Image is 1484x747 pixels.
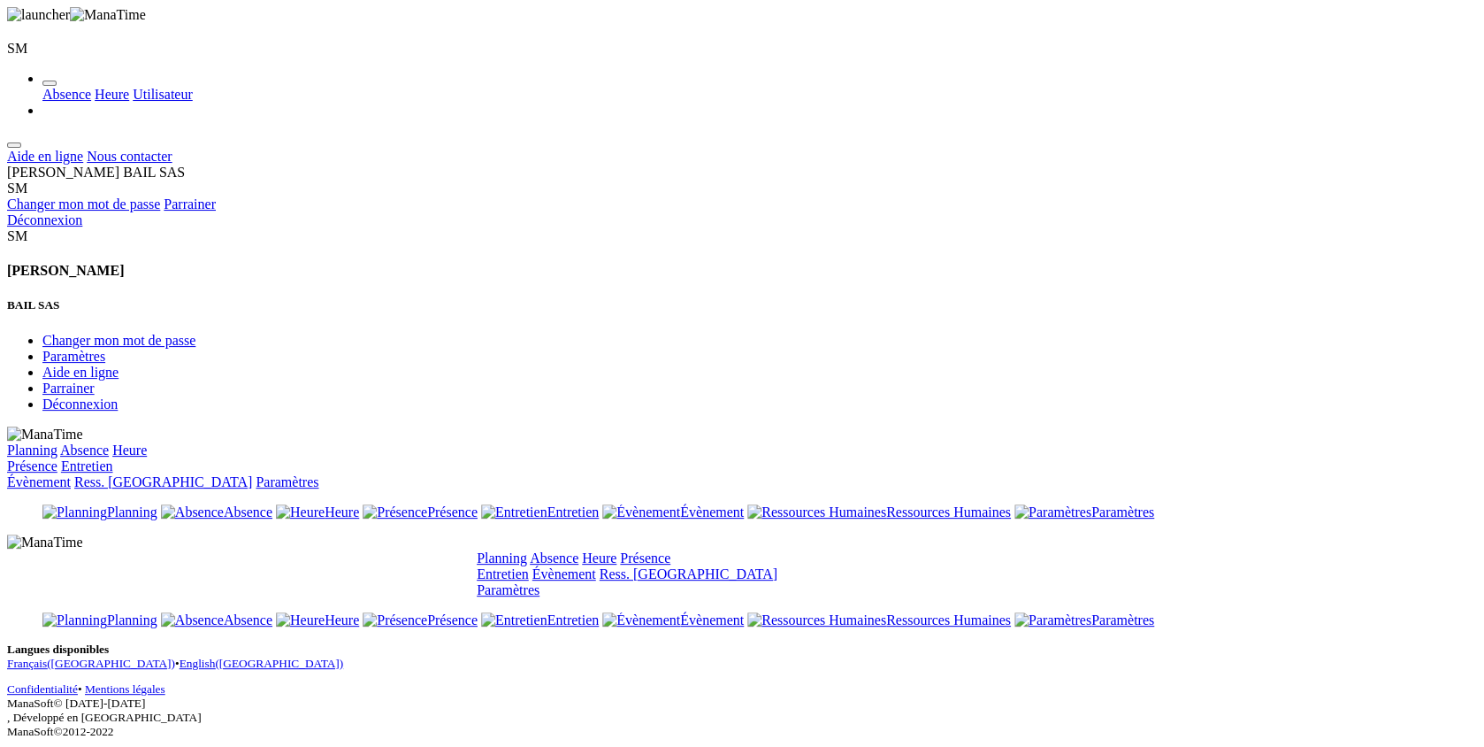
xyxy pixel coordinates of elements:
[276,612,325,628] img: Heure
[42,612,107,628] img: Planning
[477,582,539,597] a: Paramètres
[42,504,157,520] a: Planning
[42,333,195,348] a: Changer mon mot de passe
[7,657,175,670] a: Français([GEOGRAPHIC_DATA])
[1014,504,1154,520] a: Paramètres
[477,566,529,581] a: Entretien
[7,263,1477,279] h4: [PERSON_NAME]
[7,697,1477,725] div: ManaSoft© [DATE]-[DATE]
[747,504,1011,520] a: Ressources Humaines
[7,165,1477,196] div: [PERSON_NAME] BAIL SAS SM
[161,504,272,520] a: Absence
[7,474,71,489] a: Évènement
[42,87,91,102] a: Absence
[180,657,344,670] a: English([GEOGRAPHIC_DATA])
[600,566,777,581] a: Ress. [GEOGRAPHIC_DATA]
[276,504,359,520] a: Heure
[276,612,359,628] a: Heure
[7,212,82,227] a: Déconnexion
[42,381,95,396] a: Parrainer
[256,474,318,489] a: Paramètres
[481,504,547,520] img: Entretien
[620,551,670,566] a: Présence
[7,7,70,23] img: launcher
[42,365,119,380] a: Aide en ligne
[42,612,157,628] a: Planning
[133,87,193,102] a: Utilisateur
[95,87,129,102] a: Heure
[532,566,596,581] a: Évènement
[7,427,83,443] img: ManaTime
[530,551,578,566] a: Absence
[1014,612,1091,628] img: Paramètres
[602,612,680,628] img: Évènement
[42,349,105,364] a: Paramètres
[7,41,1477,57] div: SM
[164,196,216,212] a: Parrainer
[63,725,90,738] span: 2012-
[7,682,78,696] a: Confidentialité
[7,228,1477,244] div: SM
[42,397,118,412] a: Déconnexion
[7,643,109,656] b: Langues disponibles
[123,165,185,180] span: BAIL SAS
[602,504,744,520] a: Évènement
[582,551,616,566] a: Heure
[481,612,547,628] img: Entretien
[363,612,427,628] img: Présence
[74,474,252,489] a: Ress. [GEOGRAPHIC_DATA]
[161,504,224,520] img: Absence
[747,504,886,520] img: Ressources Humaines
[60,443,109,458] a: Absence
[747,612,886,628] img: Ressources Humaines
[363,504,478,520] a: Présence
[7,149,83,164] a: Aide en ligne
[7,443,57,458] a: Planning
[602,504,680,520] img: Évènement
[47,657,175,670] span: ([GEOGRAPHIC_DATA])
[42,504,107,520] img: Planning
[112,443,147,458] a: Heure
[7,181,1477,196] div: SM
[7,643,1477,671] p: •
[61,458,113,474] a: Entretien
[7,535,83,551] img: ManaTime
[215,657,343,670] span: ([GEOGRAPHIC_DATA])
[747,612,1011,628] a: Ressources Humaines
[7,298,1477,312] h5: BAIL SAS
[7,196,160,212] a: Changer mon mot de passe
[70,7,146,23] img: ManaTime
[7,725,1477,739] div: ManaSoft© 2022
[276,504,325,520] img: Heure
[481,504,599,520] a: Entretien
[87,149,172,164] a: Nous contacter
[161,612,224,628] img: Absence
[7,165,119,180] span: [PERSON_NAME]
[7,458,57,474] a: Présence
[7,682,82,696] span: •
[477,551,527,566] a: Planning
[481,612,599,628] a: Entretien
[363,504,427,520] img: Présence
[1014,504,1091,520] img: Paramètres
[85,682,165,696] a: Mentions légales
[7,711,1477,725] div: , Développé en [GEOGRAPHIC_DATA]
[1014,612,1154,628] a: Paramètres
[363,612,478,628] a: Présence
[161,612,272,628] a: Absence
[602,612,744,628] a: Évènement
